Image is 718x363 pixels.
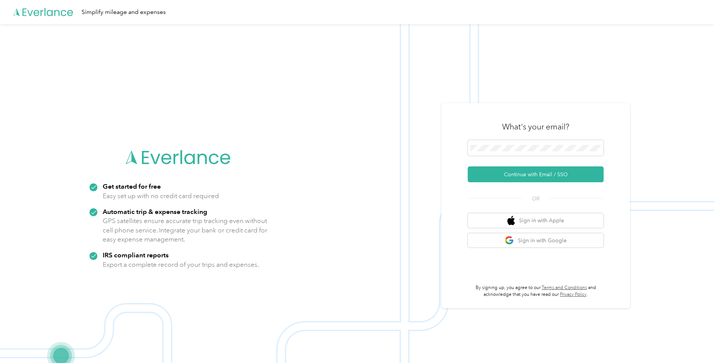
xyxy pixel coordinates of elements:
[468,166,604,182] button: Continue with Email / SSO
[505,236,514,245] img: google logo
[502,122,569,132] h3: What's your email?
[103,208,207,215] strong: Automatic trip & expense tracking
[82,8,166,17] div: Simplify mileage and expenses
[103,216,268,244] p: GPS satellites ensure accurate trip tracking even without cell phone service. Integrate your bank...
[103,191,219,201] p: Easy set up with no credit card required
[542,285,587,291] a: Terms and Conditions
[103,182,161,190] strong: Get started for free
[468,233,604,248] button: google logoSign in with Google
[507,216,515,225] img: apple logo
[103,251,169,259] strong: IRS compliant reports
[468,213,604,228] button: apple logoSign in with Apple
[560,292,587,297] a: Privacy Policy
[468,285,604,298] p: By signing up, you agree to our and acknowledge that you have read our .
[103,260,259,269] p: Export a complete record of your trips and expenses.
[522,195,549,203] span: OR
